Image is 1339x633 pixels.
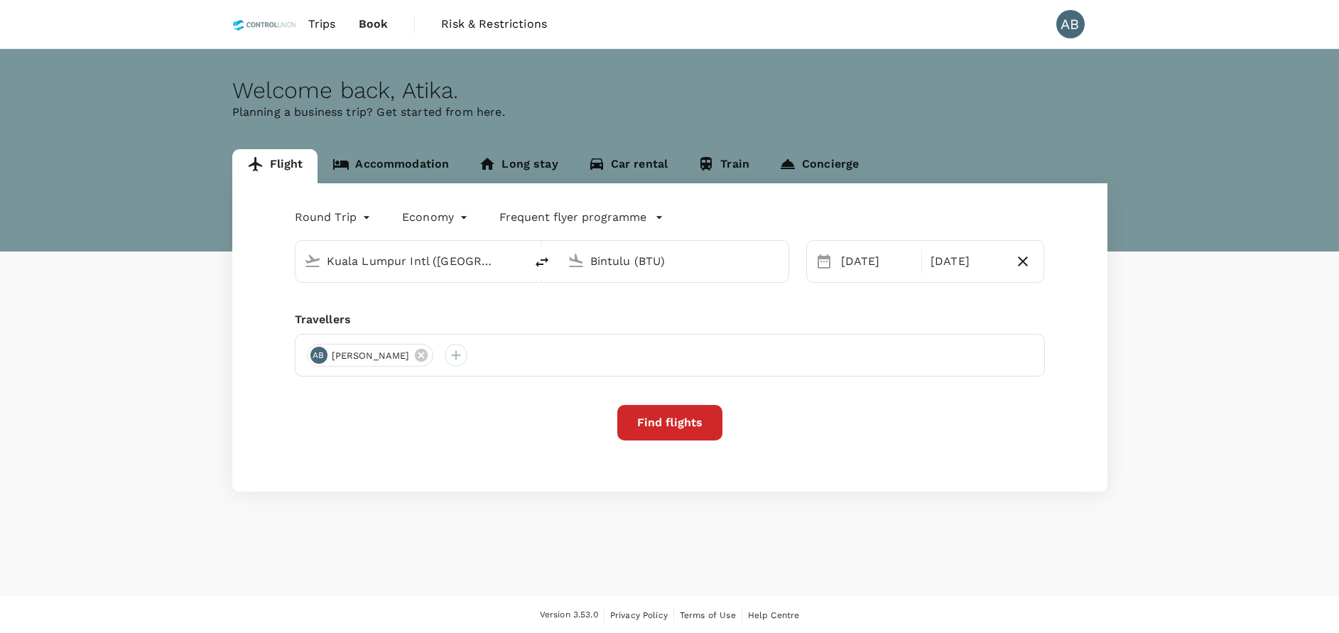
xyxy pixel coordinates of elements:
span: Privacy Policy [610,610,668,620]
button: Frequent flyer programme [499,209,663,226]
span: Help Centre [748,610,800,620]
div: AB[PERSON_NAME] [307,344,434,367]
a: Train [683,149,764,183]
div: Economy [402,206,471,229]
a: Accommodation [318,149,464,183]
a: Flight [232,149,318,183]
a: Car rental [573,149,683,183]
a: Privacy Policy [610,607,668,623]
div: AB [310,347,327,364]
div: Welcome back , Atika . [232,77,1107,104]
button: Open [515,259,518,262]
div: AB [1056,10,1085,38]
span: [PERSON_NAME] [323,349,418,363]
span: Risk & Restrictions [441,16,547,33]
p: Planning a business trip? Get started from here. [232,104,1107,121]
span: Version 3.53.0 [540,608,598,622]
img: Control Union Malaysia Sdn. Bhd. [232,9,297,40]
input: Depart from [327,250,495,272]
button: delete [525,245,559,279]
a: Terms of Use [680,607,736,623]
button: Find flights [617,405,722,440]
input: Going to [590,250,759,272]
span: Trips [308,16,336,33]
button: Open [779,259,781,262]
span: Book [359,16,389,33]
p: Frequent flyer programme [499,209,646,226]
div: Travellers [295,311,1045,328]
a: Long stay [464,149,573,183]
div: [DATE] [835,247,918,276]
div: Round Trip [295,206,374,229]
a: Concierge [764,149,874,183]
span: Terms of Use [680,610,736,620]
div: [DATE] [925,247,1008,276]
a: Help Centre [748,607,800,623]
